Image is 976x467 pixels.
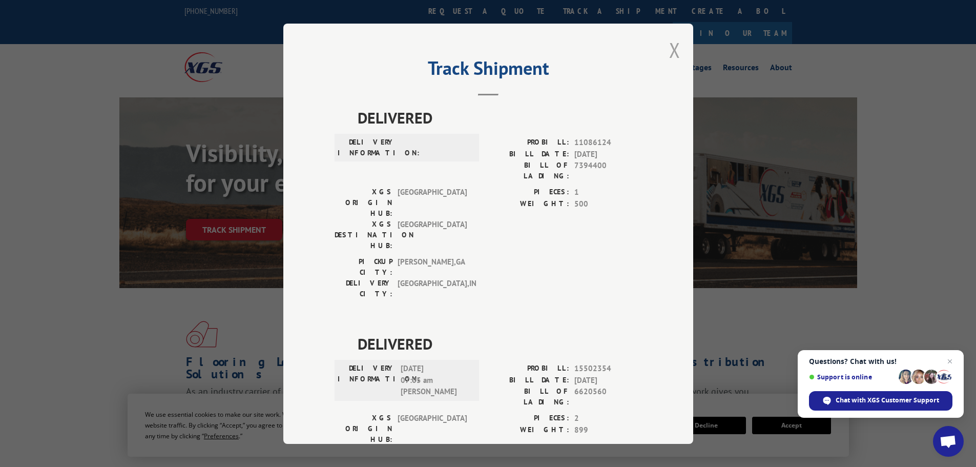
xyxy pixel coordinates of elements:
[488,187,569,198] label: PIECES:
[401,363,470,398] span: [DATE] 07:05 am [PERSON_NAME]
[335,187,392,219] label: XGS ORIGIN HUB:
[488,148,569,160] label: BILL DATE:
[358,332,642,355] span: DELIVERED
[574,137,642,149] span: 11086124
[488,137,569,149] label: PROBILL:
[574,160,642,181] span: 7394400
[335,278,392,299] label: DELIVERY CITY:
[338,363,396,398] label: DELIVERY INFORMATION:
[574,374,642,386] span: [DATE]
[944,355,956,368] span: Close chat
[398,413,467,445] span: [GEOGRAPHIC_DATA]
[398,256,467,278] span: [PERSON_NAME] , GA
[574,424,642,436] span: 899
[574,198,642,210] span: 500
[488,198,569,210] label: WEIGHT:
[398,219,467,251] span: [GEOGRAPHIC_DATA]
[574,413,642,424] span: 2
[574,187,642,198] span: 1
[574,386,642,408] span: 6620560
[488,424,569,436] label: WEIGHT:
[398,278,467,299] span: [GEOGRAPHIC_DATA] , IN
[574,148,642,160] span: [DATE]
[836,396,939,405] span: Chat with XGS Customer Support
[335,61,642,80] h2: Track Shipment
[488,363,569,375] label: PROBILL:
[335,219,392,251] label: XGS DESTINATION HUB:
[809,373,895,381] span: Support is online
[574,363,642,375] span: 15502354
[809,357,952,366] span: Questions? Chat with us!
[398,187,467,219] span: [GEOGRAPHIC_DATA]
[338,137,396,158] label: DELIVERY INFORMATION:
[335,413,392,445] label: XGS ORIGIN HUB:
[488,413,569,424] label: PIECES:
[488,160,569,181] label: BILL OF LADING:
[933,426,964,457] div: Open chat
[358,106,642,129] span: DELIVERED
[809,391,952,411] div: Chat with XGS Customer Support
[669,36,680,64] button: Close modal
[488,374,569,386] label: BILL DATE:
[488,386,569,408] label: BILL OF LADING:
[335,256,392,278] label: PICKUP CITY:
